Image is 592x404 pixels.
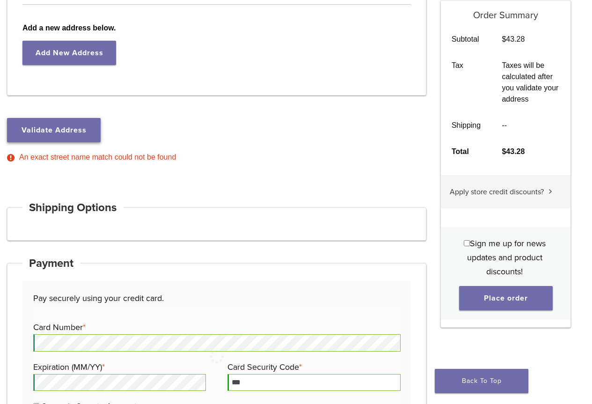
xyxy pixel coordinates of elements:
a: Back To Top [435,369,528,393]
span: Sign me up for news updates and product discounts! [467,238,546,277]
h4: Payment [22,252,80,275]
span: Apply store credit discounts? [450,187,544,197]
a: Add New Address [22,41,116,65]
input: Sign me up for news updates and product discounts! [464,240,470,246]
h4: Shipping Options [22,197,124,219]
img: caret.svg [548,189,552,194]
h5: Order Summary [441,0,570,21]
div: An exact street name match could not be found [7,152,426,163]
button: Place order [459,286,553,310]
b: Add a new address below. [22,22,411,34]
button: Validate Address [7,118,101,142]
